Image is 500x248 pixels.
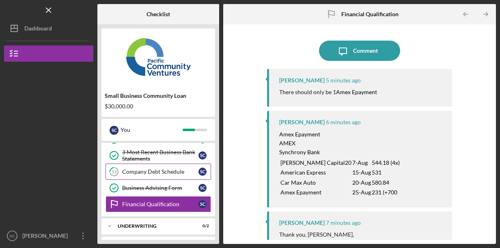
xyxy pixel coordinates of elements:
div: S C [198,168,207,176]
div: [PERSON_NAME] [279,119,325,125]
a: 3 Most Recent Business Bank StatementsSC [106,147,211,164]
mark: Synchrony Bank [279,149,320,155]
div: S C [198,184,207,192]
b: Financial Qualification [341,11,399,17]
div: [PERSON_NAME] [279,77,325,84]
mark: 580.84 [372,179,389,186]
mark: 20-Aug [352,179,371,186]
mark: 15-Aug [352,169,371,176]
div: Underwriting [118,224,189,229]
mark: Amex Epayment [279,131,320,138]
mark: 531 [372,169,381,176]
div: [PERSON_NAME] [20,228,73,246]
mark: AMEX [279,140,295,147]
mark: 25-Aug [352,189,371,196]
a: 13Company Debt ScheduleSC [106,164,211,180]
button: SC[PERSON_NAME] [4,228,93,244]
div: $30,000.00 [105,103,212,110]
mark: [PERSON_NAME] Capital20 [280,159,351,166]
div: You [121,123,183,137]
div: Business Advising Form [122,185,198,191]
div: Financial Qualification [122,201,198,207]
div: 3 Most Recent Business Bank Statements [122,149,198,162]
div: Dashboard [24,20,52,39]
a: Financial QualificationSC [106,196,211,212]
time: 2025-10-11 00:02 [326,220,361,226]
div: Company Debt Schedule [122,168,198,175]
time: 2025-10-11 00:03 [326,119,361,125]
time: 2025-10-11 00:04 [326,77,361,84]
div: S C [198,151,207,160]
div: 0 / 2 [194,224,209,229]
div: Comment [353,41,378,61]
tspan: 13 [112,169,116,175]
mark: 544.18 (4x) [372,159,400,166]
div: S C [110,126,119,135]
button: Dashboard [4,20,93,37]
mark: Amex Epayment [280,189,321,196]
p: Thank you, [PERSON_NAME], [279,230,376,239]
mark: Car Max Auto [280,179,316,186]
mark: Amex Epayment [336,88,377,95]
div: S C [198,200,207,208]
div: [PERSON_NAME] [279,220,325,226]
mark: 7-Aug [352,159,368,166]
img: Product logo [101,32,215,81]
text: SC [9,234,15,238]
b: Checklist [147,11,170,17]
div: Small Business Community Loan [105,93,212,99]
mark: American Express [280,169,326,176]
a: Business Advising FormSC [106,180,211,196]
button: Comment [319,41,400,61]
mark: 231 (+700 [372,189,397,196]
p: There should only be 1 [279,88,377,97]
